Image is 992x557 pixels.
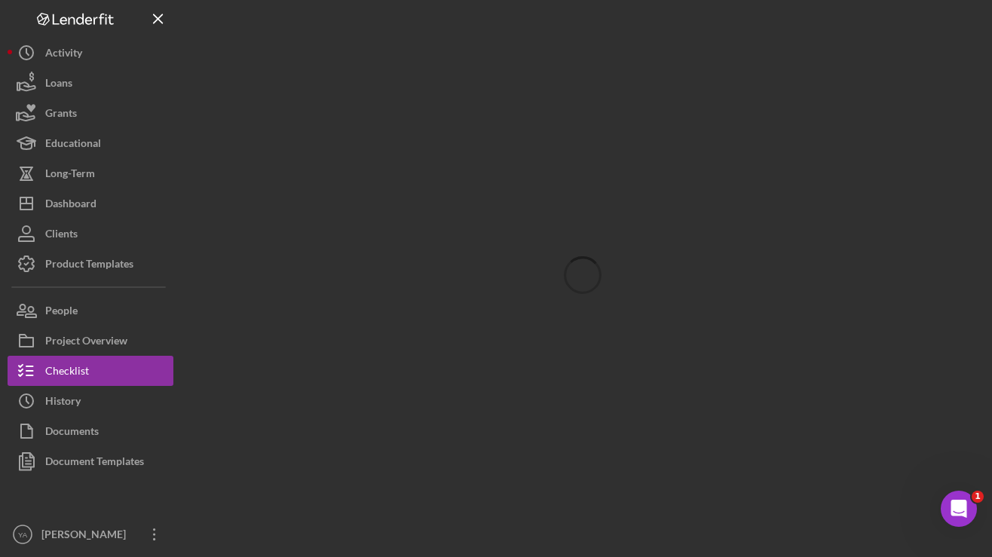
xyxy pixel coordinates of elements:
[8,356,173,386] button: Checklist
[8,416,173,446] button: Documents
[45,38,82,72] div: Activity
[18,531,28,539] text: YA
[45,326,127,360] div: Project Overview
[45,98,77,132] div: Grants
[8,98,173,128] button: Grants
[8,519,173,549] button: YA[PERSON_NAME]
[8,446,173,476] button: Document Templates
[8,219,173,249] button: Clients
[45,68,72,102] div: Loans
[45,446,144,480] div: Document Templates
[8,295,173,326] button: People
[972,491,984,503] span: 1
[941,491,977,527] iframe: Intercom live chat
[8,249,173,279] button: Product Templates
[8,158,173,188] button: Long-Term
[45,219,78,252] div: Clients
[8,128,173,158] button: Educational
[45,128,101,162] div: Educational
[8,386,173,416] button: History
[45,386,81,420] div: History
[45,188,96,222] div: Dashboard
[8,68,173,98] button: Loans
[45,158,95,192] div: Long-Term
[38,519,136,553] div: [PERSON_NAME]
[8,188,173,219] button: Dashboard
[45,249,133,283] div: Product Templates
[45,356,89,390] div: Checklist
[45,295,78,329] div: People
[8,326,173,356] button: Project Overview
[8,38,173,68] button: Activity
[45,416,99,450] div: Documents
